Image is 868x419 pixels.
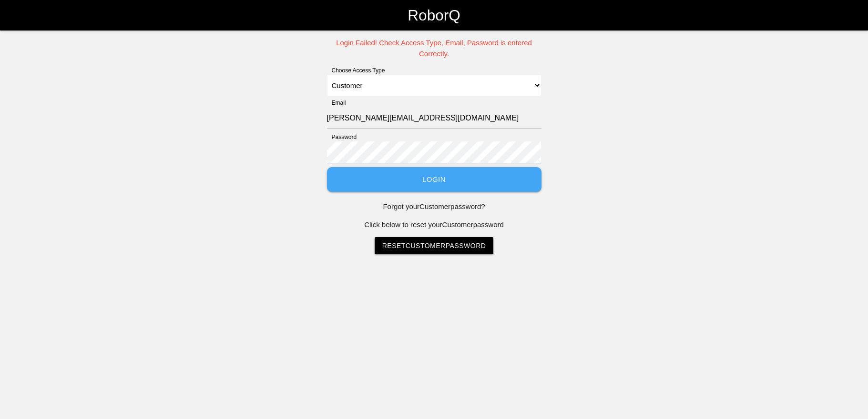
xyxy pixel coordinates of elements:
[327,133,357,141] label: Password
[375,237,494,254] a: ResetCustomerPassword
[327,99,346,107] label: Email
[327,219,541,230] p: Click below to reset your Customer password
[327,167,541,192] button: Login
[327,201,541,212] p: Forgot your Customer password?
[327,38,541,59] p: Login Failed! Check Access Type, Email, Password is entered Correctly.
[327,66,385,75] label: Choose Access Type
